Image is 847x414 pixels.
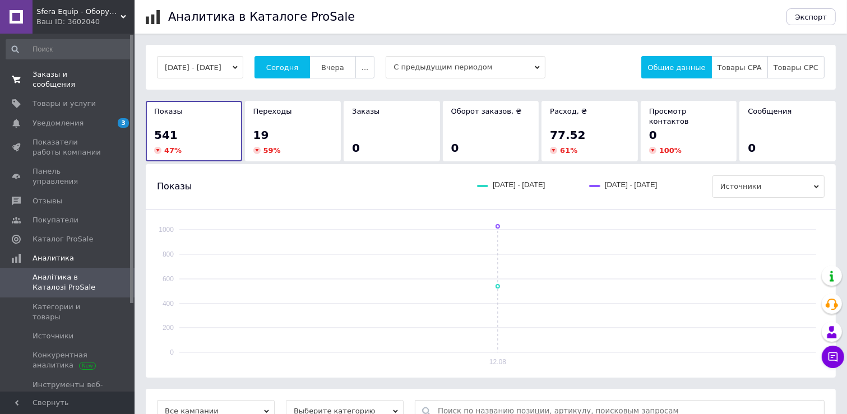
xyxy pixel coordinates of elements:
span: Sfera Equip - Оборудование для бизнеса и дома [36,7,121,17]
span: Расход, ₴ [550,107,587,115]
span: Оборот заказов, ₴ [451,107,522,115]
span: 0 [748,141,756,155]
span: Конкурентная аналитика [33,350,104,370]
span: Заказы [352,107,379,115]
text: 400 [163,300,174,308]
span: Переходы [253,107,292,115]
span: 47 % [164,146,182,155]
button: [DATE] - [DATE] [157,56,243,78]
text: 800 [163,250,174,258]
span: Экспорт [795,13,827,21]
span: Показы [154,107,183,115]
span: 0 [451,141,459,155]
span: 0 [649,128,657,142]
button: Вчера [309,56,356,78]
span: 19 [253,128,269,142]
span: 3 [118,118,129,128]
span: 541 [154,128,178,142]
span: 77.52 [550,128,585,142]
div: Ваш ID: 3602040 [36,17,135,27]
span: Общие данные [647,63,705,72]
span: Товары и услуги [33,99,96,109]
span: Источники [33,331,73,341]
span: Источники [712,175,825,198]
span: Заказы и сообщения [33,69,104,90]
button: Сегодня [254,56,310,78]
button: Экспорт [786,8,836,25]
button: Товары CPC [767,56,825,78]
span: Сегодня [266,63,298,72]
span: С предыдущим периодом [386,56,545,78]
text: 1000 [159,226,174,234]
span: Показатели работы компании [33,137,104,157]
span: Каталог ProSale [33,234,93,244]
span: Покупатели [33,215,78,225]
span: Категории и товары [33,302,104,322]
span: 0 [352,141,360,155]
span: 61 % [560,146,577,155]
span: Уведомления [33,118,84,128]
span: Товары CPA [718,63,762,72]
text: 12.08 [489,358,506,366]
span: 100 % [659,146,682,155]
button: Чат с покупателем [822,346,844,368]
button: Товары CPA [711,56,768,78]
span: Аналитика [33,253,74,263]
text: 600 [163,275,174,283]
span: Аналітика в Каталозі ProSale [33,272,104,292]
span: Инструменты веб-аналитики [33,380,104,400]
span: 59 % [263,146,281,155]
span: Просмотр контактов [649,107,689,125]
span: Отзывы [33,196,62,206]
input: Поиск [6,39,132,59]
button: ... [355,56,374,78]
span: ... [362,63,368,72]
span: Вчера [321,63,344,72]
span: Показы [157,180,192,193]
span: Сообщения [748,107,792,115]
text: 200 [163,324,174,332]
button: Общие данные [641,56,711,78]
span: Товары CPC [774,63,818,72]
text: 0 [170,348,174,356]
h1: Аналитика в Каталоге ProSale [168,10,355,24]
span: Панель управления [33,166,104,187]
